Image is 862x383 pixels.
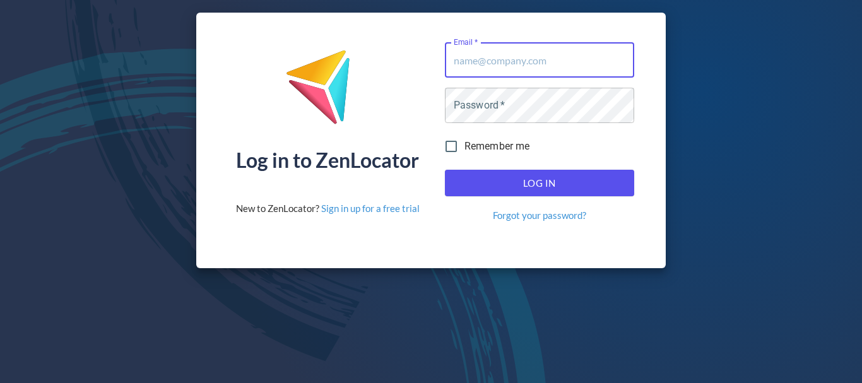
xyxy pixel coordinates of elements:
div: Log in to ZenLocator [236,150,419,170]
button: Log In [445,170,634,196]
a: Forgot your password? [493,209,586,222]
input: name@company.com [445,42,634,78]
span: Remember me [464,139,530,154]
a: Sign in up for a free trial [321,203,420,214]
span: Log In [459,175,620,191]
img: ZenLocator [285,49,370,134]
div: New to ZenLocator? [236,202,420,215]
